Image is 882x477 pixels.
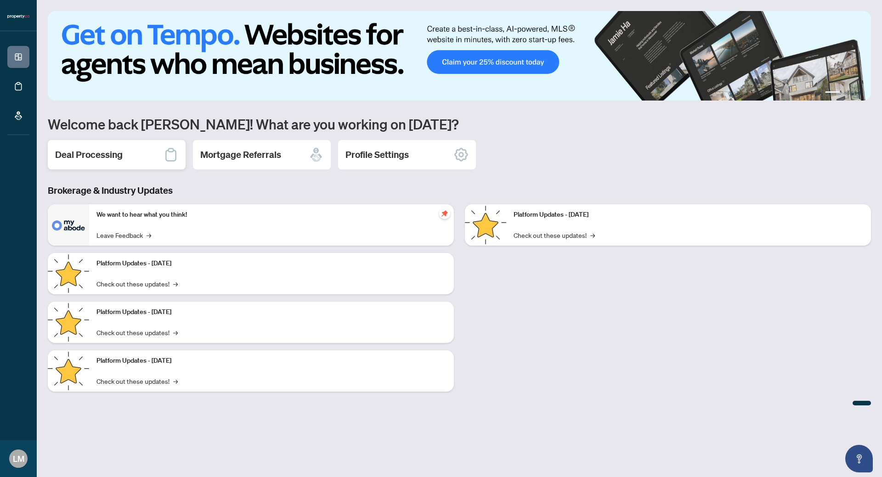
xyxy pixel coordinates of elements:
[96,258,447,269] p: Platform Updates - [DATE]
[96,210,447,220] p: We want to hear what you think!
[590,230,595,240] span: →
[96,307,447,317] p: Platform Updates - [DATE]
[851,91,854,95] button: 3
[147,230,151,240] span: →
[173,279,178,289] span: →
[173,327,178,337] span: →
[825,91,840,95] button: 1
[48,115,871,133] h1: Welcome back [PERSON_NAME]! What are you working on [DATE]?
[200,148,281,161] h2: Mortgage Referrals
[96,230,151,240] a: Leave Feedback→
[465,204,506,246] img: Platform Updates - June 23, 2025
[845,445,873,472] button: Open asap
[96,376,178,386] a: Check out these updates!→
[514,230,595,240] a: Check out these updates!→
[48,253,89,294] img: Platform Updates - September 16, 2025
[514,210,864,220] p: Platform Updates - [DATE]
[96,279,178,289] a: Check out these updates!→
[96,327,178,337] a: Check out these updates!→
[55,148,123,161] h2: Deal Processing
[173,376,178,386] span: →
[843,91,847,95] button: 2
[858,91,862,95] button: 4
[48,184,871,197] h3: Brokerage & Industry Updates
[48,11,871,101] img: Slide 0
[96,356,447,366] p: Platform Updates - [DATE]
[48,204,89,246] img: We want to hear what you think!
[48,302,89,343] img: Platform Updates - July 21, 2025
[48,350,89,392] img: Platform Updates - July 8, 2025
[439,208,450,219] span: pushpin
[7,14,29,19] img: logo
[13,452,24,465] span: LM
[345,148,409,161] h2: Profile Settings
